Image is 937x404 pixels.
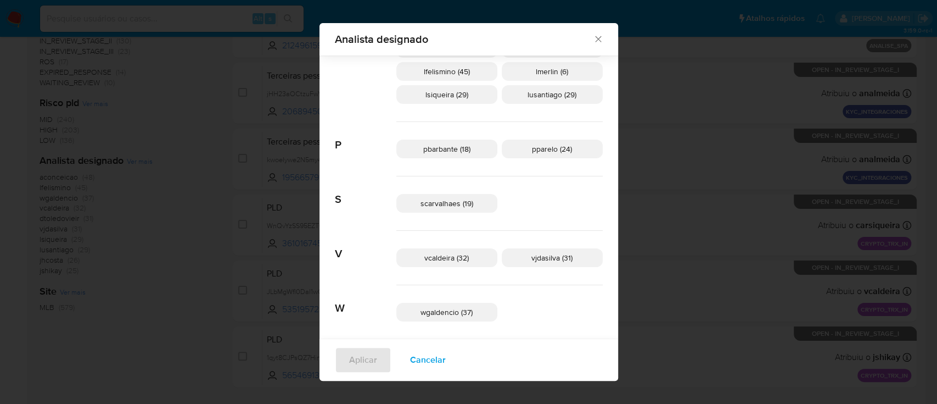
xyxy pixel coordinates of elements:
span: vjdasilva (31) [531,252,573,263]
div: lfelismino (45) [396,62,497,81]
span: pparelo (24) [532,143,572,154]
span: lusantiago (29) [528,89,576,100]
div: wgaldencio (37) [396,303,497,322]
span: wgaldencio (37) [420,307,473,318]
span: scarvalhaes (19) [420,198,473,209]
span: lsiqueira (29) [425,89,468,100]
div: lusantiago (29) [502,85,603,104]
span: Cancelar [410,348,446,372]
span: P [335,122,396,152]
span: W [335,285,396,315]
span: lfelismino (45) [424,66,470,77]
div: lsiqueira (29) [396,85,497,104]
button: Fechar [593,34,603,43]
span: S [335,176,396,206]
button: Cancelar [396,347,460,373]
span: V [335,231,396,261]
div: vcaldeira (32) [396,248,497,267]
div: vjdasilva (31) [502,248,603,267]
span: vcaldeira (32) [424,252,469,263]
div: lmerlin (6) [502,62,603,81]
div: pbarbante (18) [396,140,497,158]
div: pparelo (24) [502,140,603,158]
span: Analista designado [335,34,593,45]
span: pbarbante (18) [423,143,470,154]
span: lmerlin (6) [536,66,568,77]
div: scarvalhaes (19) [396,194,497,213]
